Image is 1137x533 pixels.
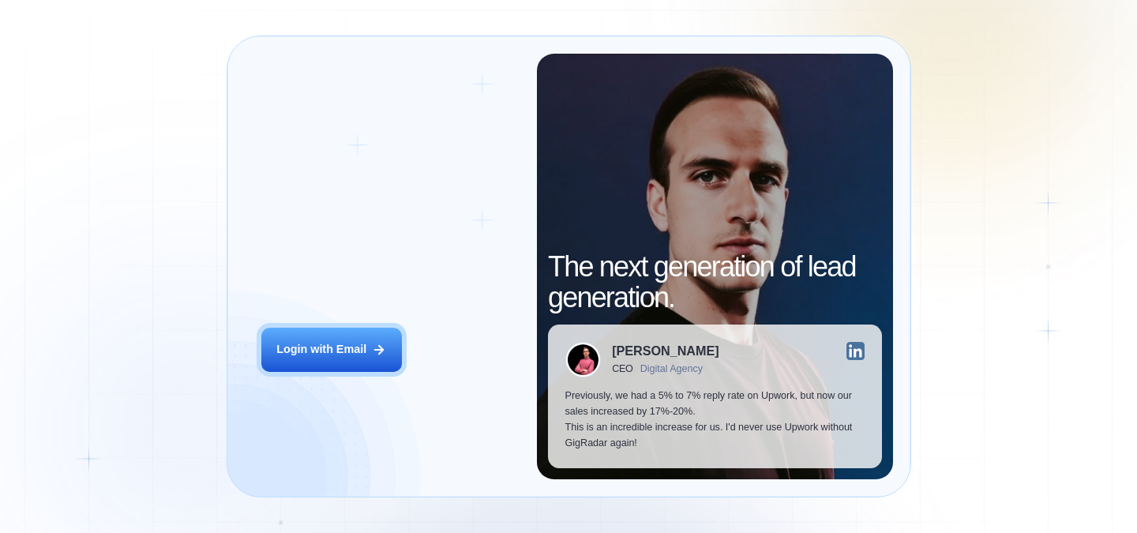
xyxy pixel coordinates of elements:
p: Previously, we had a 5% to 7% reply rate on Upwork, but now our sales increased by 17%-20%. This ... [565,388,865,451]
button: Login with Email [261,328,402,372]
div: [PERSON_NAME] [612,344,719,357]
div: Digital Agency [640,363,703,374]
div: Login with Email [276,342,366,358]
h2: The next generation of lead generation. [548,251,882,313]
div: CEO [612,363,633,374]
